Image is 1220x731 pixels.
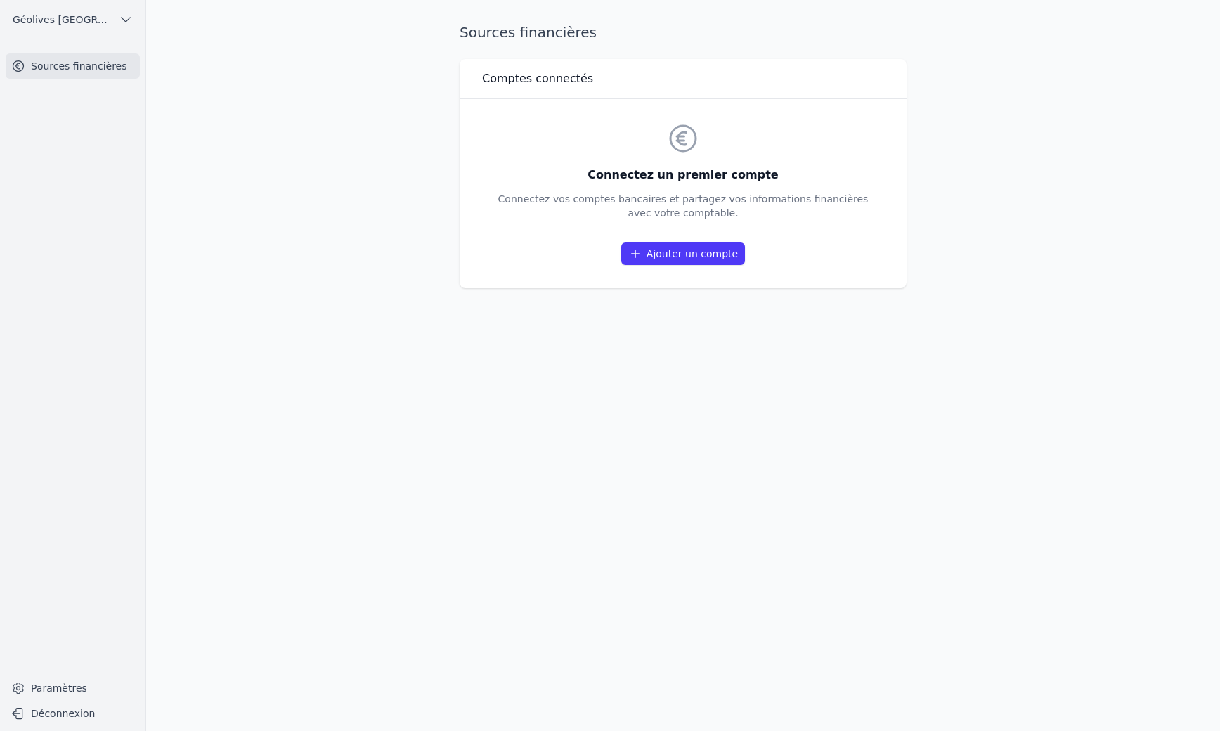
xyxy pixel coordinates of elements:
a: Paramètres [6,677,140,699]
h3: Comptes connectés [482,70,593,87]
p: Connectez vos comptes bancaires et partagez vos informations financières avec votre comptable. [498,192,869,220]
span: Géolives [GEOGRAPHIC_DATA] SRL [13,13,113,27]
button: Géolives [GEOGRAPHIC_DATA] SRL [6,8,140,31]
a: Sources financières [6,53,140,79]
h3: Connectez un premier compte [498,167,869,183]
h1: Sources financières [460,22,597,42]
button: Déconnexion [6,702,140,725]
a: Ajouter un compte [621,242,745,265]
